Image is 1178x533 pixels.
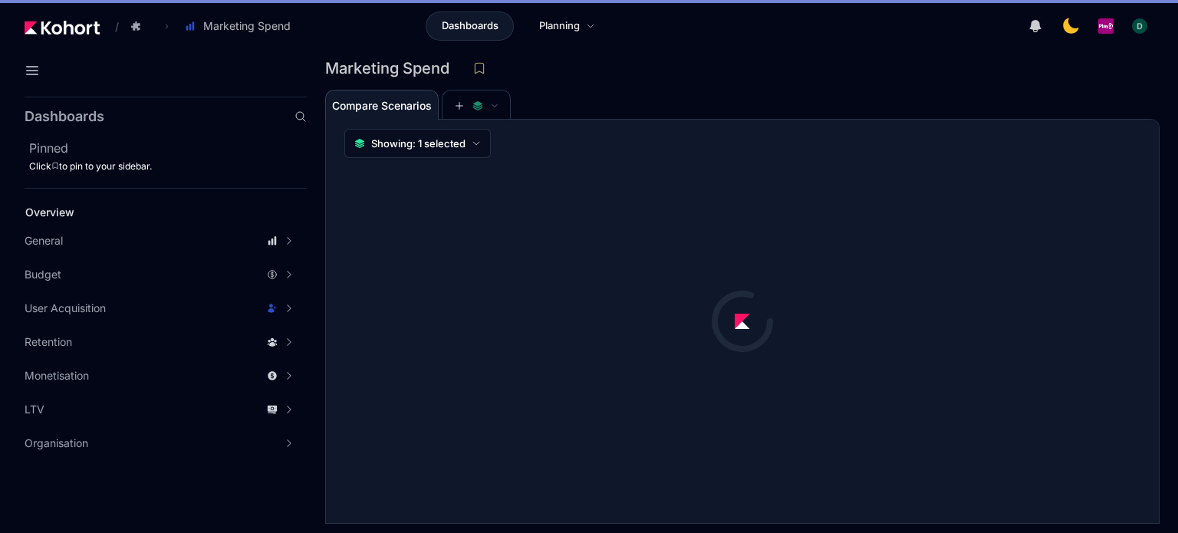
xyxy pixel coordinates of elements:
[344,129,491,158] button: Showing: 1 selected
[25,233,63,248] span: General
[162,20,172,32] span: ›
[29,160,307,173] div: Click to pin to your sidebar.
[20,201,281,224] a: Overview
[176,13,307,39] button: Marketing Spend
[103,18,119,35] span: /
[442,18,499,34] span: Dashboards
[325,61,459,76] h3: Marketing Spend
[25,301,106,316] span: User Acquisition
[25,436,88,451] span: Organisation
[426,12,514,41] a: Dashboards
[25,110,104,123] h2: Dashboards
[203,18,291,34] span: Marketing Spend
[25,21,100,35] img: Kohort logo
[29,139,307,157] h2: Pinned
[25,267,61,282] span: Budget
[371,136,466,151] span: Showing: 1 selected
[539,18,580,34] span: Planning
[25,368,89,383] span: Monetisation
[25,334,72,350] span: Retention
[523,12,611,41] a: Planning
[1098,18,1114,34] img: logo_PlayQ_20230721100321046856.png
[25,402,44,417] span: LTV
[332,100,432,111] span: Compare Scenarios
[25,206,74,219] span: Overview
